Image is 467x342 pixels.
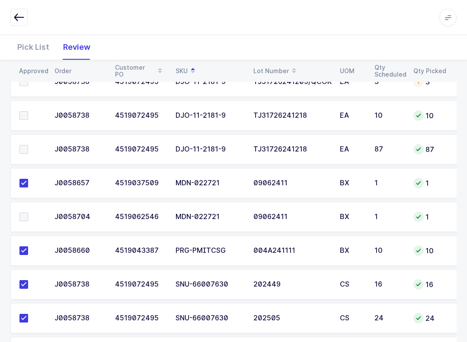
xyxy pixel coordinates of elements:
div: 004A241111 [253,247,329,255]
div: EA [340,78,364,86]
div: 87 [413,144,446,155]
div: Review [56,35,97,60]
div: 4519043387 [115,247,165,255]
div: 09062411 [253,213,329,221]
div: SKU [176,64,243,78]
div: BX [340,179,364,187]
div: 4519072495 [115,314,165,322]
div: EA [340,145,364,153]
div: PRG-PMITCSG [176,247,243,255]
div: MDN-022721 [176,213,243,221]
div: 16 [413,279,446,290]
div: UOM [340,68,364,74]
div: 4519072495 [115,112,165,119]
div: Qty Scheduled [374,64,403,78]
div: J0058738 [54,281,105,288]
div: MDN-022721 [176,179,243,187]
div: TJ31726241218 [253,145,329,153]
div: BX [340,213,364,221]
div: 10 [374,112,403,119]
div: 10 [413,245,446,256]
div: 24 [413,313,446,323]
div: 24 [374,314,403,322]
div: Customer PO [115,64,165,78]
div: 4519062546 [115,213,165,221]
div: 202505 [253,314,329,322]
div: J0058738 [54,78,105,86]
div: Approved [19,68,44,74]
div: EA [340,112,364,119]
div: 1 [374,213,403,221]
div: TJ31726241209/QCOK [253,78,329,86]
div: J0058738 [54,112,105,119]
div: 1 [413,178,446,188]
div: CS [340,314,364,322]
div: J0058738 [54,145,105,153]
div: Pick List [10,35,56,60]
div: Qty Picked [413,68,446,74]
div: J0058738 [54,314,105,322]
div: TJ31726241218 [253,112,329,119]
div: 4519072495 [115,78,165,86]
div: 3 [374,78,403,86]
div: 202449 [253,281,329,288]
div: CS [340,281,364,288]
div: 4519072495 [115,281,165,288]
div: 4519072495 [115,145,165,153]
div: 10 [374,247,403,255]
div: 1 [413,212,446,222]
div: J0058660 [54,247,105,255]
div: DJO-11-2181-9 [176,78,243,86]
div: SNU-66007630 [176,281,243,288]
div: 1 [374,179,403,187]
div: J0058657 [54,179,105,187]
div: BX [340,247,364,255]
div: DJO-11-2181-9 [176,112,243,119]
div: Lot Number [253,64,329,78]
div: SNU-66007630 [176,314,243,322]
div: DJO-11-2181-9 [176,145,243,153]
div: 4519037509 [115,179,165,187]
div: 87 [374,145,403,153]
div: J0058704 [54,213,105,221]
div: Order [54,68,105,74]
div: 09062411 [253,179,329,187]
div: 10 [413,110,446,121]
div: 16 [374,281,403,288]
